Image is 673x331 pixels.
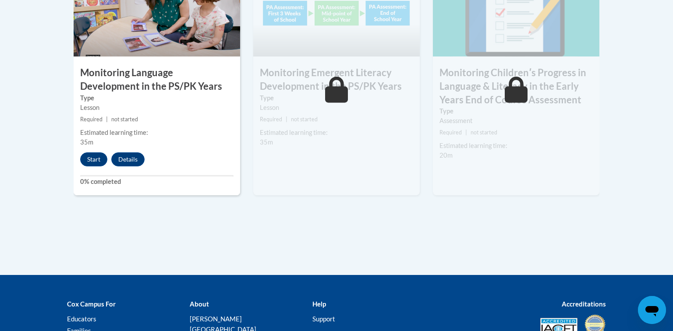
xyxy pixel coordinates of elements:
[291,116,318,123] span: not started
[439,151,453,159] span: 20m
[80,177,234,187] label: 0% completed
[433,66,599,106] h3: Monitoring Childrenʹs Progress in Language & Literacy in the Early Years End of Course Assessment
[67,315,96,323] a: Educators
[471,129,497,136] span: not started
[80,93,234,103] label: Type
[562,300,606,308] b: Accreditations
[260,93,413,103] label: Type
[80,152,107,166] button: Start
[312,300,326,308] b: Help
[106,116,108,123] span: |
[80,138,93,146] span: 35m
[260,128,413,137] div: Estimated learning time:
[439,129,462,136] span: Required
[111,116,138,123] span: not started
[286,116,287,123] span: |
[312,315,335,323] a: Support
[439,141,593,151] div: Estimated learning time:
[465,129,467,136] span: |
[439,106,593,116] label: Type
[260,103,413,113] div: Lesson
[111,152,145,166] button: Details
[74,66,240,93] h3: Monitoring Language Development in the PS/PK Years
[190,300,209,308] b: About
[67,300,116,308] b: Cox Campus For
[260,138,273,146] span: 35m
[253,66,420,93] h3: Monitoring Emergent Literacy Development in the PS/PK Years
[260,116,282,123] span: Required
[80,103,234,113] div: Lesson
[80,116,103,123] span: Required
[80,128,234,137] div: Estimated learning time:
[638,296,666,324] iframe: Button to launch messaging window
[439,116,593,126] div: Assessment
